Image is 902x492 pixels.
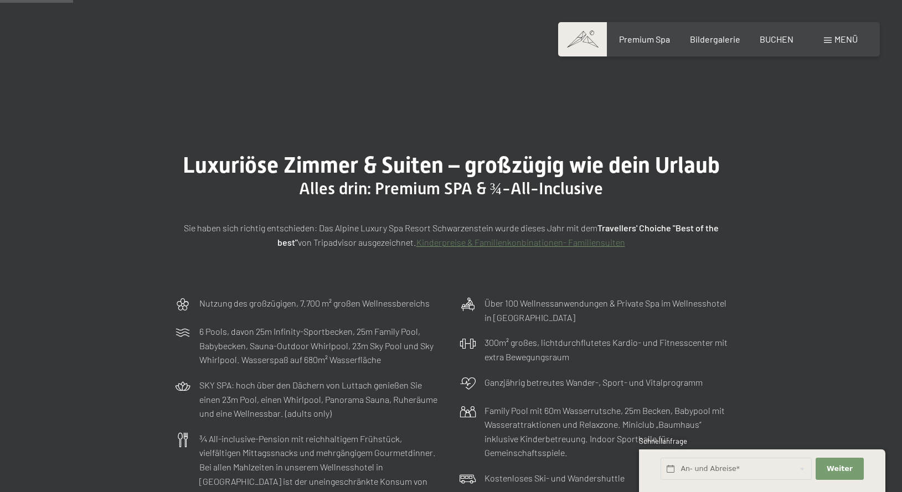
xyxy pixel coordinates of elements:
[484,375,703,390] p: Ganzjährig betreutes Wander-, Sport- und Vitalprogramm
[639,437,687,446] span: Schnellanfrage
[299,179,604,198] span: Alles drin: Premium SPA & ¾-All-Inclusive
[690,34,740,44] a: Bildergalerie
[484,335,728,364] p: 300m² großes, lichtdurchflutetes Kardio- und Fitnesscenter mit extra Bewegungsraum
[484,403,728,460] p: Family Pool mit 60m Wasserrutsche, 25m Becken, Babypool mit Wasserattraktionen und Relaxzone. Min...
[183,152,720,178] span: Luxuriöse Zimmer & Suiten – großzügig wie dein Urlaub
[199,378,443,421] p: SKY SPA: hoch über den Dächern von Luttach genießen Sie einen 23m Pool, einen Whirlpool, Panorama...
[199,296,430,310] p: Nutzung des großzügigen, 7.700 m² großen Wellnessbereichs
[619,34,670,44] a: Premium Spa
[834,34,858,44] span: Menü
[827,464,853,474] span: Weiter
[484,471,625,485] p: Kostenloses Ski- und Wandershuttle
[199,324,443,367] p: 6 Pools, davon 25m Infinity-Sportbecken, 25m Family Pool, Babybecken, Sauna-Outdoor Whirlpool, 23...
[760,34,793,44] a: BUCHEN
[416,237,625,247] a: Kinderpreise & Familienkonbinationen- Familiensuiten
[277,222,719,247] strong: Travellers' Choiche "Best of the best"
[816,458,863,480] button: Weiter
[174,221,728,249] p: Sie haben sich richtig entschieden: Das Alpine Luxury Spa Resort Schwarzenstein wurde dieses Jahr...
[484,296,728,324] p: Über 100 Wellnessanwendungen & Private Spa im Wellnesshotel in [GEOGRAPHIC_DATA]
